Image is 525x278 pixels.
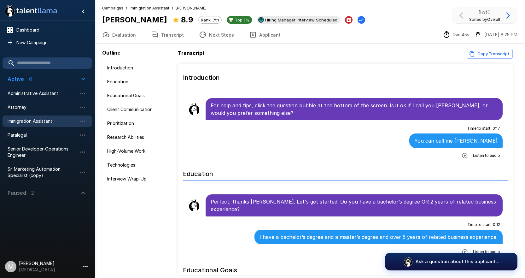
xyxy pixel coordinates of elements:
[345,16,353,24] button: Archive Applicant
[260,233,498,241] p: I have a bachelor’s degree and a master’s degree and over 5 years of related business experience.
[403,257,413,267] img: logo_glasses@2x.png
[493,222,500,228] span: 0 : 12
[493,125,500,132] span: 0 : 17
[183,68,508,84] h6: Introduction
[178,50,205,56] b: Transcript
[479,9,481,15] b: 1
[102,50,120,56] b: Outline
[469,17,500,22] span: Sorted by Overall
[107,65,170,71] span: Introduction
[414,137,498,145] p: You can call me [PERSON_NAME]
[473,249,500,255] span: Listen to audio
[211,198,498,213] p: Perfect, thanks [PERSON_NAME]. Let's get started. Do you have a bachelor’s degree OR 2 years of r...
[107,134,170,140] span: Research Abilities
[102,15,167,24] b: [PERSON_NAME]
[258,17,264,23] img: ukg_logo.jpeg
[211,102,498,117] p: For help and tips, click the question bubble at the bottom of the screen. Is it ok if I call you ...
[107,120,170,127] span: Prioritization
[102,76,175,87] div: Education
[467,125,491,132] span: Time to start :
[143,26,191,44] button: Transcript
[107,79,170,85] span: Education
[183,164,508,180] h6: Education
[257,16,340,24] div: View profile in UKG
[102,173,175,185] div: Interview Wrap-Up
[474,31,517,38] div: The date and time when the interview was completed
[102,104,175,115] div: Client Communication
[467,222,492,228] span: Time to start :
[130,6,169,10] u: Immigration Assistant
[102,118,175,129] div: Prioritization
[232,17,252,22] span: Top 1%
[188,199,201,212] img: llama_clean.png
[416,258,499,265] p: Ask a question about this applicant...
[467,49,513,59] button: Copy Transcript
[443,31,469,38] div: The time between starting and completing the interview
[188,103,201,115] img: llama_clean.png
[191,26,242,44] button: Next Steps
[126,5,127,11] span: /
[102,132,175,143] div: Research Abilities
[181,15,193,24] b: 8.9
[107,106,170,113] span: Client Communication
[453,32,469,38] p: 15m 45s
[102,159,175,171] div: Technologies
[199,17,221,22] span: Rank: 7th
[102,6,123,10] u: Campaigns
[484,32,517,38] p: [DATE] 8:25 PM
[385,253,517,270] button: Ask a question about this applicant...
[172,5,173,11] span: /
[102,145,175,157] div: High-Volume Work
[107,148,170,154] span: High-Volume Work
[95,26,143,44] button: Evaluation
[473,152,500,159] span: Listen to audio
[176,5,207,11] span: [PERSON_NAME]
[107,92,170,99] span: Educational Goals
[242,26,288,44] button: Applicant
[107,176,170,182] span: Interview Wrap-Up
[263,17,340,22] span: Hiring Manager Interview Scheduled
[482,9,491,15] span: of 6
[183,260,508,277] h6: Educational Goals
[102,90,175,101] div: Educational Goals
[107,162,170,168] span: Technologies
[102,62,175,74] div: Introduction
[358,16,365,24] button: Change Stage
